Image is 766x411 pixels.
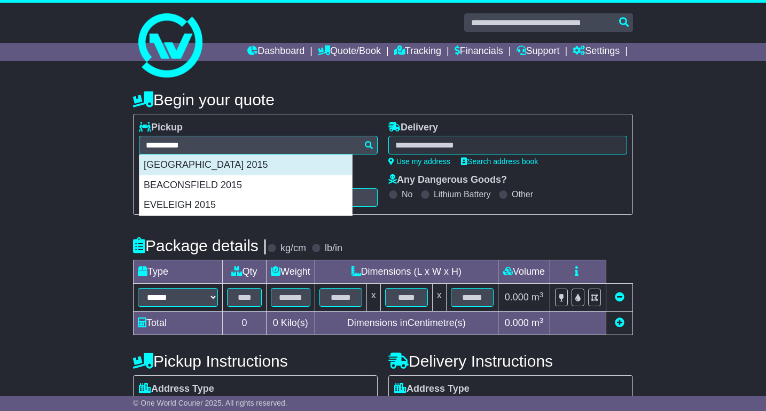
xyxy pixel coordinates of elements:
[505,292,529,303] span: 0.000
[318,43,381,61] a: Quote/Book
[267,312,315,335] td: Kilo(s)
[133,91,633,108] h4: Begin your quote
[325,243,342,254] label: lb/in
[388,352,633,370] h4: Delivery Instructions
[223,312,267,335] td: 0
[133,237,267,254] h4: Package details |
[134,260,223,284] td: Type
[139,383,214,395] label: Address Type
[139,122,183,134] label: Pickup
[402,189,412,199] label: No
[615,317,624,328] a: Add new item
[273,317,278,328] span: 0
[388,174,507,186] label: Any Dangerous Goods?
[455,43,503,61] a: Financials
[366,284,380,312] td: x
[615,292,624,303] a: Remove this item
[540,316,544,324] sup: 3
[517,43,560,61] a: Support
[247,43,304,61] a: Dashboard
[388,157,450,166] a: Use my address
[315,260,498,284] td: Dimensions (L x W x H)
[394,383,470,395] label: Address Type
[505,317,529,328] span: 0.000
[223,260,267,284] td: Qty
[139,155,352,175] div: [GEOGRAPHIC_DATA] 2015
[267,260,315,284] td: Weight
[280,243,306,254] label: kg/cm
[388,122,438,134] label: Delivery
[432,284,446,312] td: x
[512,189,533,199] label: Other
[139,136,378,154] typeahead: Please provide city
[531,317,544,328] span: m
[531,292,544,303] span: m
[139,175,352,196] div: BEACONSFIELD 2015
[134,312,223,335] td: Total
[315,312,498,335] td: Dimensions in Centimetre(s)
[139,195,352,215] div: EVELEIGH 2015
[498,260,550,284] td: Volume
[540,291,544,299] sup: 3
[573,43,620,61] a: Settings
[133,352,378,370] h4: Pickup Instructions
[461,157,538,166] a: Search address book
[434,189,491,199] label: Lithium Battery
[394,43,441,61] a: Tracking
[133,399,287,407] span: © One World Courier 2025. All rights reserved.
